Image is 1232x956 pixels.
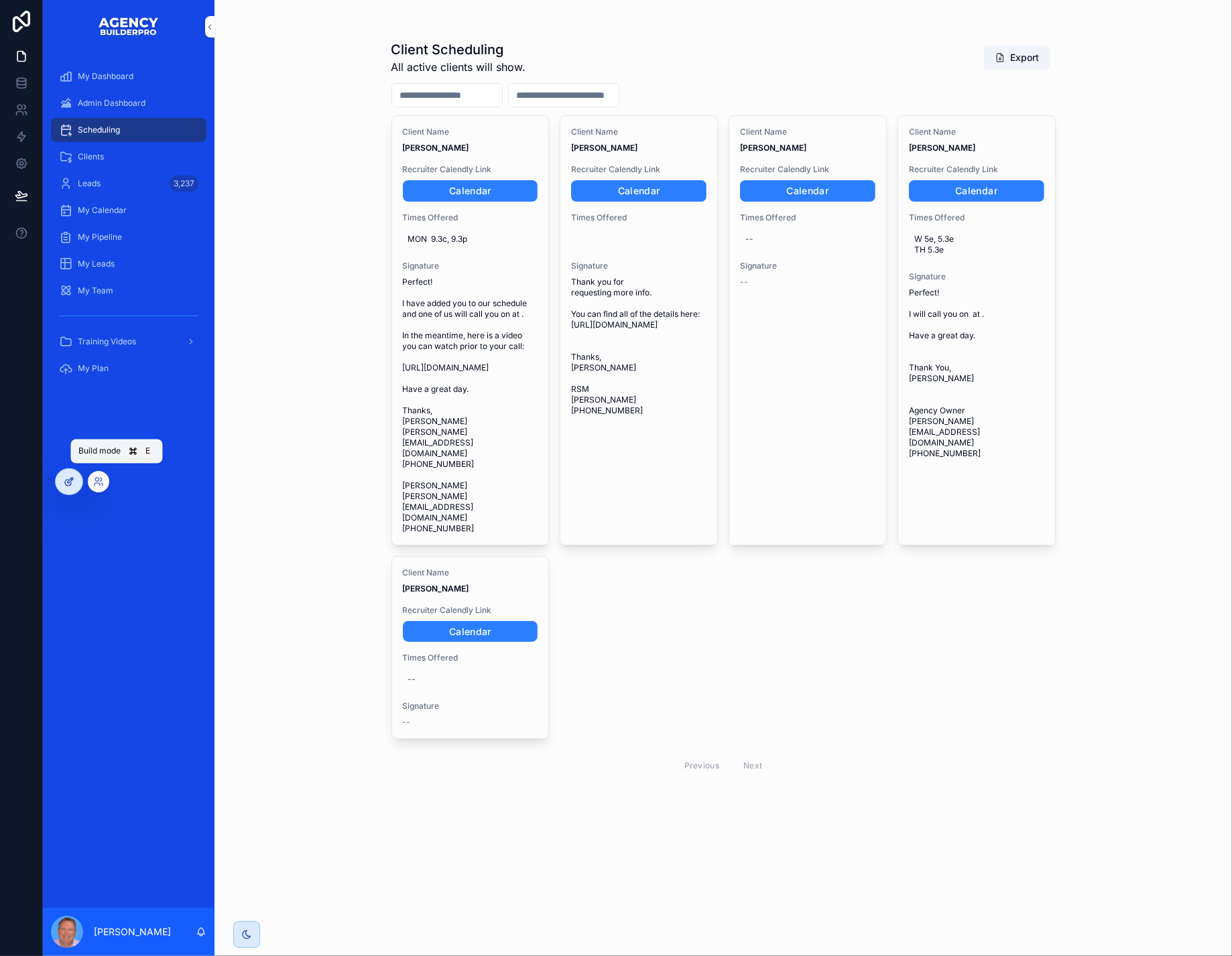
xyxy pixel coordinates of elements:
[408,674,416,685] div: --
[142,446,153,457] span: E
[51,279,206,303] a: My Team
[403,584,469,594] strong: [PERSON_NAME]
[403,717,411,728] span: --
[51,198,206,222] a: My Calendar
[403,212,538,223] span: Times Offered
[740,277,748,287] span: --
[391,556,550,740] a: Client Name[PERSON_NAME]Recruiter Calendly LinkCalendarTimes Offered--Signature--
[729,115,887,545] a: Client Name[PERSON_NAME]Recruiter Calendly LinkCalendarTimes Offered--Signature--
[571,143,637,153] strong: [PERSON_NAME]
[78,205,127,216] span: My Calendar
[403,605,538,616] span: Recruiter Calendly Link
[391,59,526,75] span: All active clients will show.
[740,127,875,137] span: Client Name
[78,259,115,269] span: My Leads
[170,176,198,192] div: 3,237
[909,164,1044,175] span: Recruiter Calendly Link
[898,115,1056,545] a: Client Name[PERSON_NAME]Recruiter Calendly LinkCalendarTimes OfferedW 5e, 5.3e TH 5.3eSignaturePe...
[403,701,538,711] span: Signature
[984,46,1050,70] button: Export
[94,925,171,939] p: [PERSON_NAME]
[51,145,206,169] a: Clients
[560,115,718,545] a: Client Name[PERSON_NAME]Recruiter Calendly LinkCalendarTimes OfferedSignatureThank you for reques...
[571,277,706,416] span: Thank you for requesting more info. You can find all of the details here: [URL][DOMAIN_NAME] Than...
[740,164,875,175] span: Recruiter Calendly Link
[909,180,1044,202] a: Calendar
[78,232,122,243] span: My Pipeline
[78,151,104,162] span: Clients
[403,180,538,202] a: Calendar
[78,446,121,457] span: Build mode
[909,287,1044,459] span: Perfect! I will call you on at . Have a great day. Thank You, [PERSON_NAME] Agency Owner [PERSON_...
[78,125,120,135] span: Scheduling
[914,234,1039,255] span: W 5e, 5.3e TH 5.3e
[403,567,538,578] span: Client Name
[408,234,533,245] span: MON 9.3c, 9.3p
[78,71,133,82] span: My Dashboard
[740,143,806,153] strong: [PERSON_NAME]
[51,118,206,142] a: Scheduling
[745,234,753,245] div: --
[571,212,706,223] span: Times Offered
[43,54,214,400] div: scrollable content
[51,172,206,196] a: Leads3,237
[403,143,469,153] strong: [PERSON_NAME]
[403,653,538,663] span: Times Offered
[51,252,206,276] a: My Leads
[51,64,206,88] a: My Dashboard
[740,180,875,202] a: Calendar
[391,40,526,59] h1: Client Scheduling
[571,164,706,175] span: Recruiter Calendly Link
[98,16,160,38] img: App logo
[51,356,206,381] a: My Plan
[51,91,206,115] a: Admin Dashboard
[740,261,875,271] span: Signature
[571,261,706,271] span: Signature
[78,336,136,347] span: Training Videos
[909,271,1044,282] span: Signature
[909,127,1044,137] span: Client Name
[403,261,538,271] span: Signature
[51,225,206,249] a: My Pipeline
[78,178,101,189] span: Leads
[78,98,145,109] span: Admin Dashboard
[740,212,875,223] span: Times Offered
[909,212,1044,223] span: Times Offered
[403,277,538,534] span: Perfect! I have added you to our schedule and one of us will call you on at . In the meantime, he...
[78,285,113,296] span: My Team
[403,164,538,175] span: Recruiter Calendly Link
[403,127,538,137] span: Client Name
[391,115,550,545] a: Client Name[PERSON_NAME]Recruiter Calendly LinkCalendarTimes OfferedMON 9.3c, 9.3pSignaturePerfec...
[403,621,538,642] a: Calendar
[51,330,206,354] a: Training Videos
[571,127,706,137] span: Client Name
[909,143,975,153] strong: [PERSON_NAME]
[78,363,109,374] span: My Plan
[571,180,706,202] a: Calendar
